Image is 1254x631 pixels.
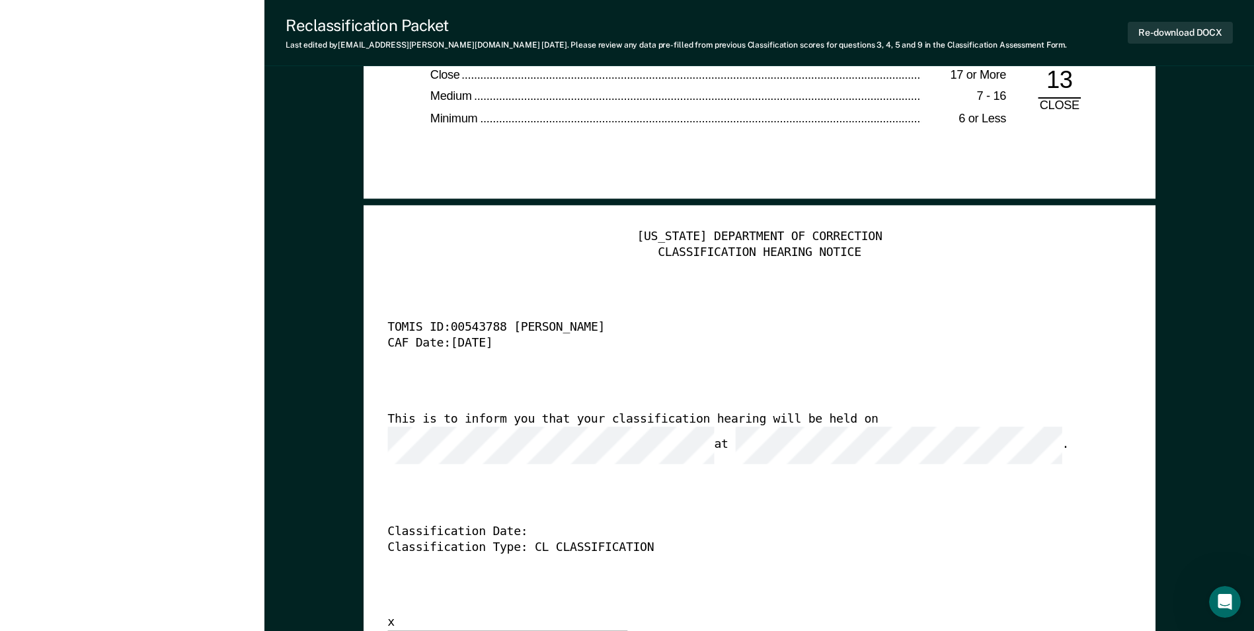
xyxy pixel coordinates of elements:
span: Medium [430,90,474,103]
div: TOMIS ID: 00543788 [PERSON_NAME] [387,321,1094,337]
div: Reclassification Packet [286,16,1067,35]
div: 6 or Less [921,112,1006,128]
span: Close [430,69,462,82]
div: Classification Type: CL CLASSIFICATION [387,540,1094,556]
button: Re-download DOCX [1128,22,1233,44]
div: CLOSE [1027,99,1091,114]
div: 13 [1038,66,1081,99]
div: [US_STATE] DEPARTMENT OF CORRECTION [387,230,1131,245]
div: CAF Date: [DATE] [387,337,1094,353]
span: Minimum [430,112,480,125]
div: 7 - 16 [921,90,1006,106]
iframe: Intercom live chat [1209,586,1241,618]
div: 17 or More [921,69,1006,85]
div: CLASSIFICATION HEARING NOTICE [387,245,1131,261]
div: Last edited by [EMAIL_ADDRESS][PERSON_NAME][DOMAIN_NAME] . Please review any data pre-filled from... [286,40,1067,50]
div: Classification Date: [387,525,1094,540]
div: This is to inform you that your classification hearing will be held on at . [387,412,1094,464]
span: [DATE] [541,40,567,50]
